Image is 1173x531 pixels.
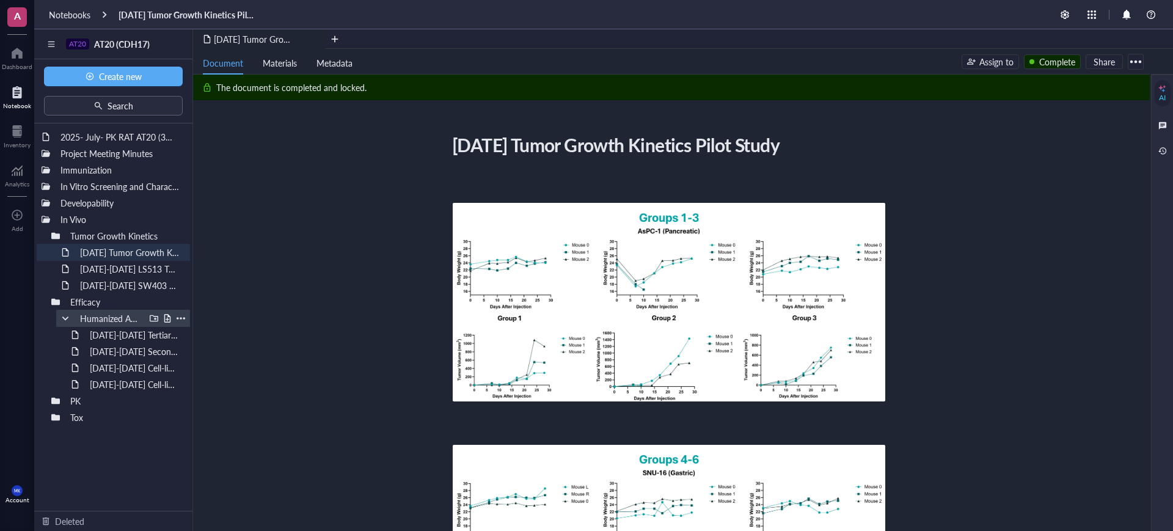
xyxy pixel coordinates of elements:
div: Tumor Growth Kinetics [65,227,185,244]
div: [DATE]-[DATE] Cell-line Derived Xenograft (CDX) Model AsPC-1 [84,359,185,376]
span: Document [203,57,243,69]
a: Notebook [3,82,31,109]
div: Efficacy [65,293,185,310]
button: Create new [44,67,183,86]
div: Dashboard [2,63,32,70]
div: [DATE] Tumor Growth Kinetics Pilot Study [75,244,185,261]
a: Inventory [4,122,31,148]
img: genemod-experiment-image [451,202,886,403]
div: Complete [1039,55,1075,68]
span: MK [14,488,20,493]
a: Notebooks [49,9,90,20]
button: Search [44,96,183,115]
button: Share [1086,54,1123,69]
div: [DATE]-[DATE] Tertiary Cell-line Derived Xenograft (CDX) Model SNU-16 [84,326,185,343]
div: In Vivo [55,211,185,228]
div: PK [65,392,185,409]
div: Developability [55,194,185,211]
div: Add [12,225,23,232]
div: AT20 [69,40,86,48]
div: Notebook [3,102,31,109]
div: [DATE] Tumor Growth Kinetics Pilot Study [447,130,882,160]
span: Search [108,101,133,111]
span: Share [1094,56,1115,67]
span: Materials [263,57,297,69]
div: Humanized ADC [75,310,145,327]
div: [DATE]-[DATE] LS513 Tumor Growth Pilot Study [75,260,185,277]
div: Assign to [979,55,1014,68]
div: [DATE]-[DATE] Cell-line Derived Xenograft (CDX) Model SNU-16 [84,376,185,393]
div: In Vitro Screening and Characterization [55,178,185,195]
div: Inventory [4,141,31,148]
div: Deleted [55,515,84,528]
span: Metadata [316,57,353,69]
div: The document is completed and locked. [216,81,367,94]
div: Tox [65,409,185,426]
a: Dashboard [2,43,32,70]
div: [DATE]-[DATE] SW403 Tumor Growth Pilot Study [75,277,185,294]
span: Create new [99,71,142,81]
div: Project Meeting Minutes [55,145,185,162]
div: AI [1159,93,1166,103]
a: [DATE] Tumor Growth Kinetics Pilot Study [119,9,257,20]
div: 2025- July- PK RAT AT20 (3mg/kg; 6mg/kg & 9mg/kg) [55,128,185,145]
a: Analytics [5,161,29,188]
div: Analytics [5,180,29,188]
div: Immunization [55,161,185,178]
div: Account [5,496,29,504]
span: AT20 (CDH17) [94,38,150,50]
span: A [14,8,21,23]
div: [DATE]-[DATE] Secondary Cell-line Derived Xenograft (CDX) Model SNU-16 [84,343,185,360]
